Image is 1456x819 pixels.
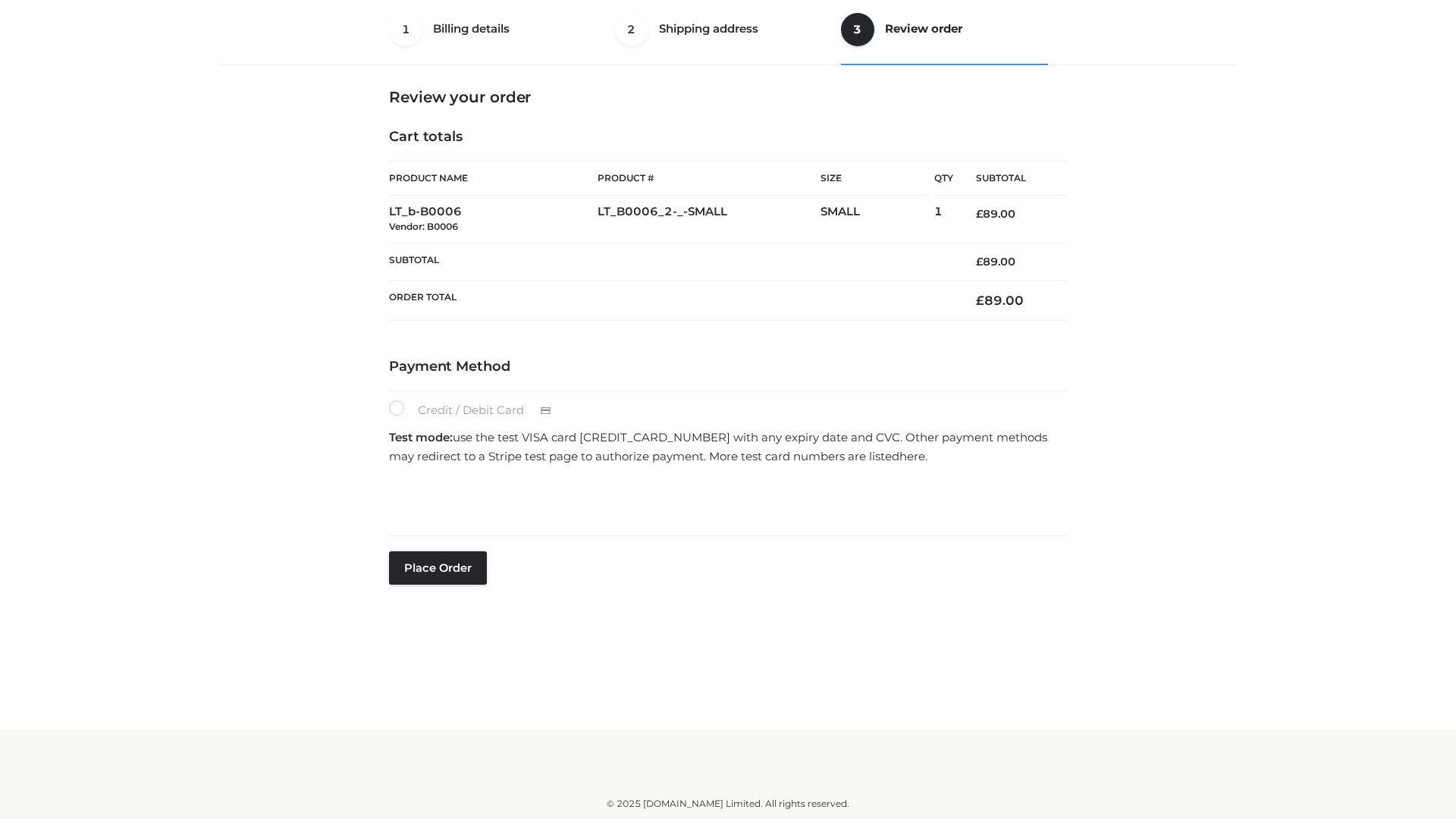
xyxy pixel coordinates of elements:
h4: Cart totals [389,129,1067,146]
th: Order Total [389,281,953,321]
th: Subtotal [953,162,1067,196]
a: here [899,449,925,463]
span: £ [976,207,983,221]
bdi: 89.00 [976,255,1015,268]
img: Credit / Debit Card [532,402,560,420]
iframe: Secure payment input frame [386,471,1064,526]
th: Size [821,162,927,196]
p: use the test VISA card [CREDIT_CARD_NUMBER] with any expiry date and CVC. Other payment methods m... [389,428,1067,466]
label: Credit / Debit Card [389,400,567,420]
h3: Review your order [389,88,1067,106]
th: Product Name [389,161,598,196]
td: LT_B0006_2-_-SMALL [598,196,821,243]
td: LT_b-B0006 [389,196,598,243]
span: £ [976,255,983,268]
th: Subtotal [389,243,953,280]
small: Vendor: B0006 [389,221,458,232]
th: Qty [934,161,953,196]
bdi: 89.00 [976,293,1024,308]
span: £ [976,293,984,308]
strong: Test mode: [389,430,453,444]
div: © 2025 [DOMAIN_NAME] Limited. All rights reserved. [225,796,1231,811]
td: SMALL [821,196,934,243]
th: Product # [598,161,821,196]
h4: Payment Method [389,359,1067,375]
bdi: 89.00 [976,207,1015,221]
td: 1 [934,196,953,243]
button: Place order [389,551,487,585]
